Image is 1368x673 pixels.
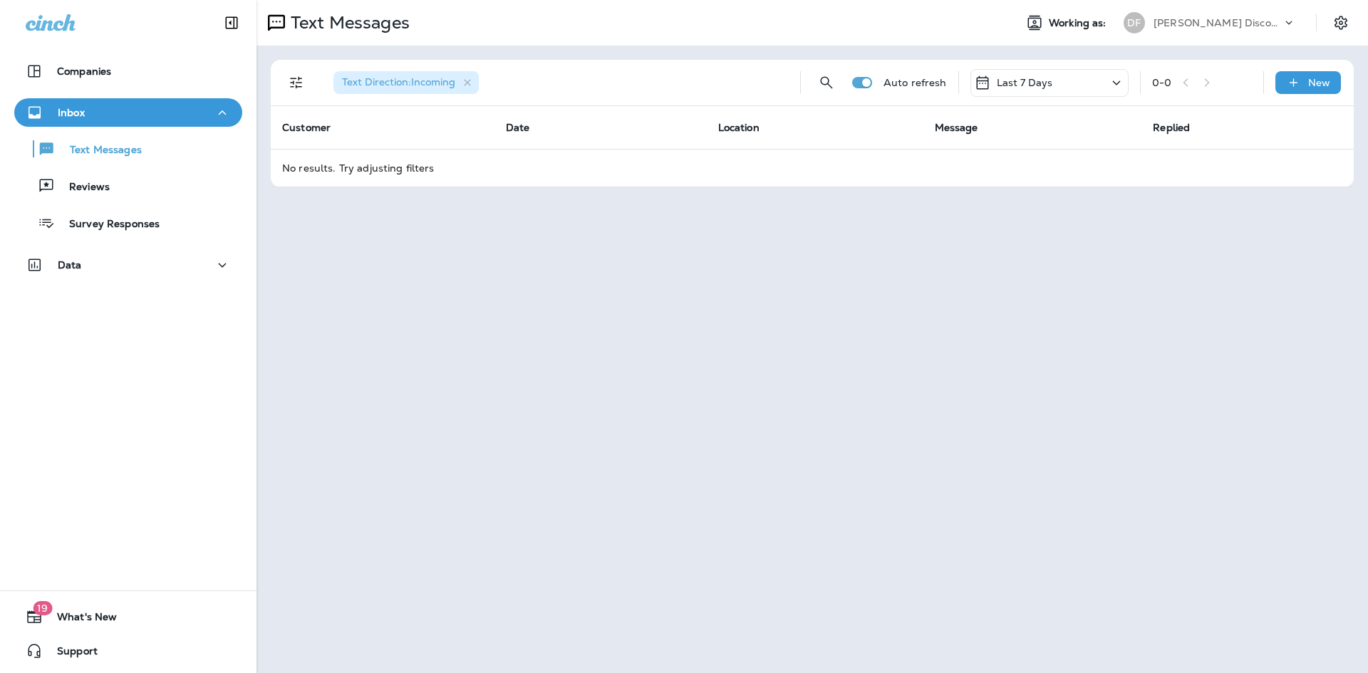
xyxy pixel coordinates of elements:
[58,259,82,271] p: Data
[342,75,455,88] span: Text Direction : Incoming
[883,77,947,88] p: Auto refresh
[1152,77,1171,88] div: 0 - 0
[271,149,1354,187] td: No results. Try adjusting filters
[58,107,85,118] p: Inbox
[55,218,160,231] p: Survey Responses
[14,208,242,238] button: Survey Responses
[1124,12,1145,33] div: DF
[14,251,242,279] button: Data
[1049,17,1109,29] span: Working as:
[333,71,479,94] div: Text Direction:Incoming
[212,9,252,37] button: Collapse Sidebar
[14,57,242,85] button: Companies
[506,121,530,134] span: Date
[14,98,242,127] button: Inbox
[718,121,760,134] span: Location
[282,121,331,134] span: Customer
[14,637,242,665] button: Support
[1308,77,1330,88] p: New
[55,181,110,194] p: Reviews
[14,171,242,201] button: Reviews
[43,611,117,628] span: What's New
[43,645,98,662] span: Support
[14,134,242,164] button: Text Messages
[14,602,242,631] button: 19What's New
[1328,10,1354,36] button: Settings
[56,144,142,157] p: Text Messages
[1153,121,1190,134] span: Replied
[282,68,311,97] button: Filters
[935,121,978,134] span: Message
[997,77,1053,88] p: Last 7 Days
[33,601,52,615] span: 19
[1154,17,1282,28] p: [PERSON_NAME] Discount Tire & Alignment
[285,12,410,33] p: Text Messages
[812,68,841,97] button: Search Messages
[57,66,111,77] p: Companies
